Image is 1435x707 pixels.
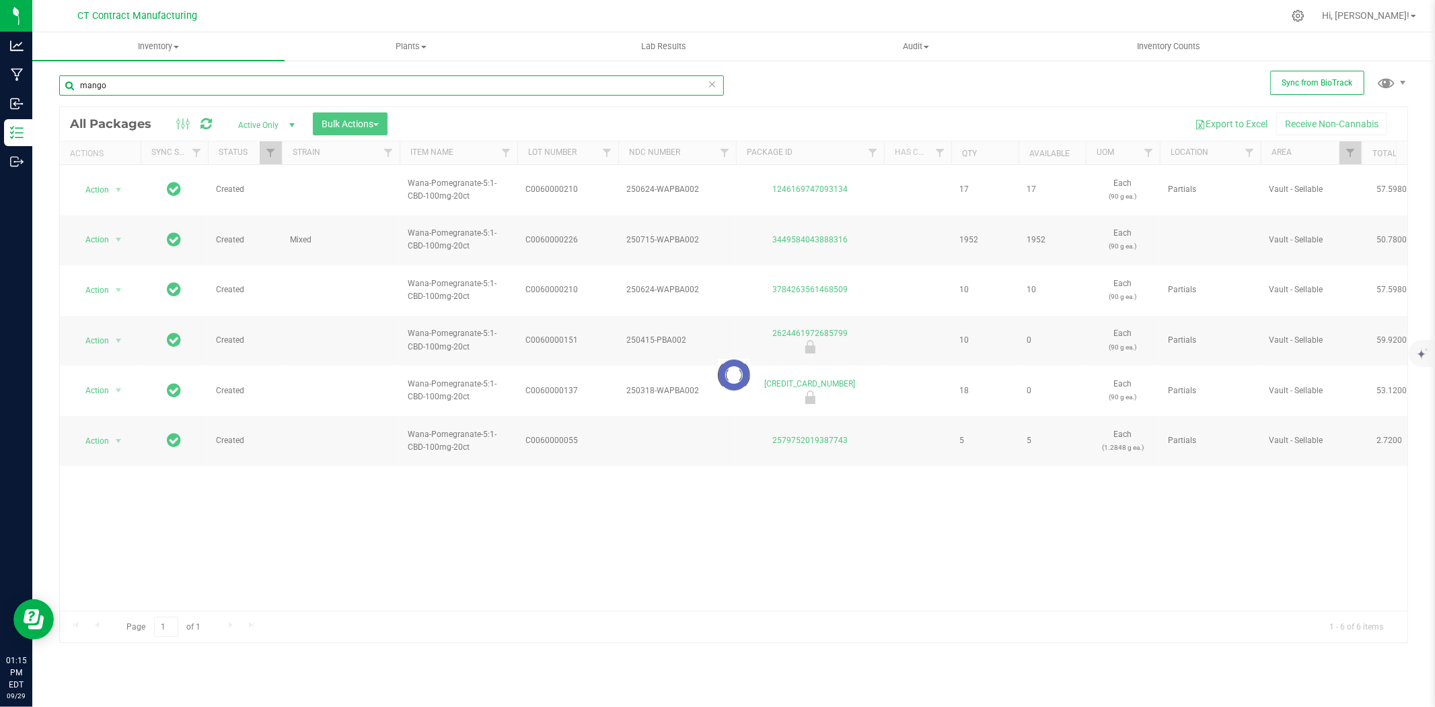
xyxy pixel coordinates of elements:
[1119,40,1218,53] span: Inventory Counts
[1042,32,1294,61] a: Inventory Counts
[6,654,26,691] p: 01:15 PM EDT
[285,32,537,61] a: Plants
[13,599,54,640] iframe: Resource center
[32,40,285,53] span: Inventory
[1282,78,1353,88] span: Sync from BioTrack
[77,10,197,22] span: CT Contract Manufacturing
[59,75,724,96] input: Search Package ID, Item Name, SKU, Lot or Part Number...
[538,32,790,61] a: Lab Results
[708,75,717,93] span: Clear
[32,32,285,61] a: Inventory
[1270,71,1364,95] button: Sync from BioTrack
[10,68,24,81] inline-svg: Manufacturing
[790,32,1042,61] a: Audit
[10,39,24,53] inline-svg: Analytics
[623,40,704,53] span: Lab Results
[285,40,536,53] span: Plants
[6,691,26,701] p: 09/29
[10,97,24,110] inline-svg: Inbound
[10,126,24,139] inline-svg: Inventory
[10,155,24,168] inline-svg: Outbound
[790,40,1041,53] span: Audit
[1322,10,1409,21] span: Hi, [PERSON_NAME]!
[1290,9,1307,22] div: Manage settings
